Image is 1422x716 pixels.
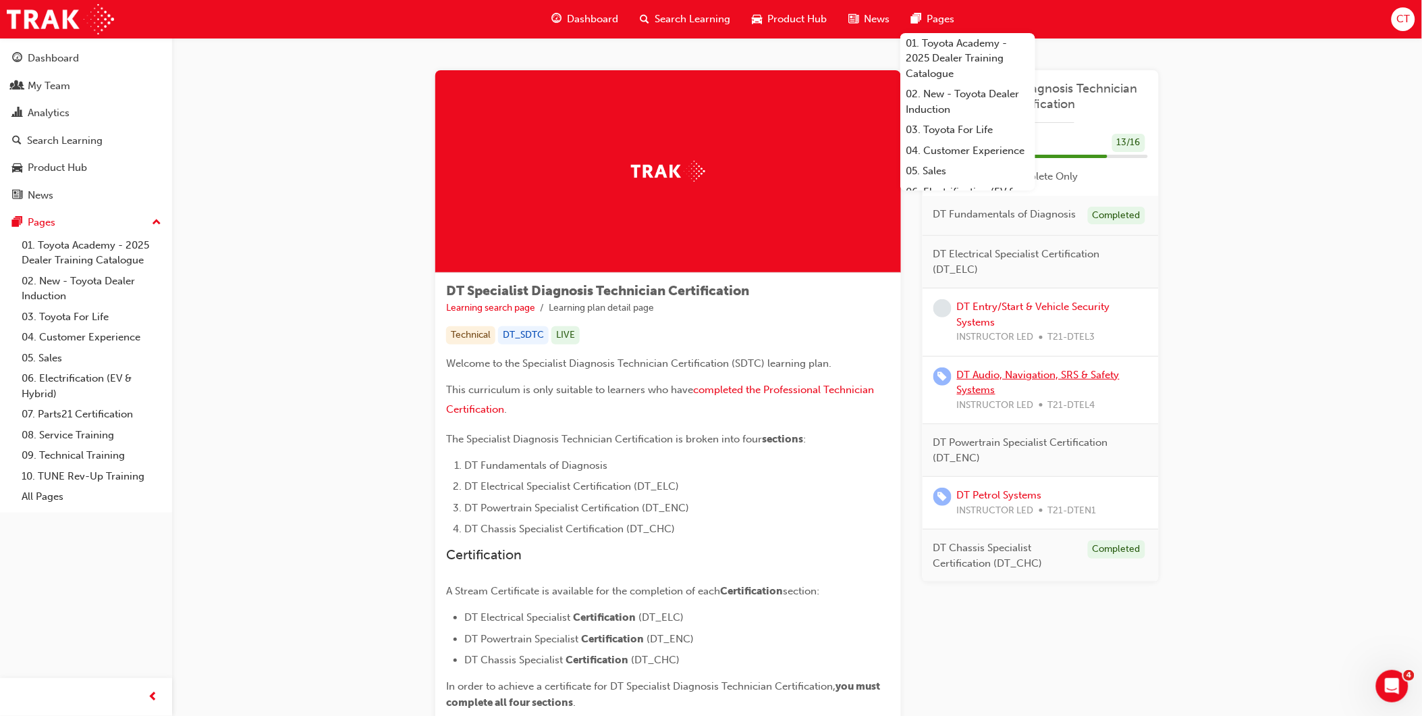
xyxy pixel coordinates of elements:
[5,210,167,235] button: Pages
[767,11,827,27] span: Product Hub
[464,654,563,666] span: DT Chassis Specialist
[5,128,167,153] a: Search Learning
[1048,330,1095,345] span: T21-DTEL3
[864,11,890,27] span: News
[12,217,22,229] span: pages-icon
[655,11,730,27] span: Search Learning
[12,107,22,120] span: chart-icon
[16,235,167,271] a: 01. Toyota Academy - 2025 Dealer Training Catalogue
[567,11,618,27] span: Dashboard
[933,435,1137,465] span: DT Powertrain Specialist Certification (DT_ENC)
[900,84,1035,120] a: 02. New - Toyota Dealer Induction
[638,611,684,623] span: (DT_ELC)
[16,271,167,307] a: 02. New - Toyota Dealer Induction
[957,369,1120,397] a: DT Audio, Navigation, SRS & Safety Systems
[900,5,965,33] a: pages-iconPages
[446,547,522,563] span: Certification
[1088,540,1145,559] div: Completed
[5,183,167,208] a: News
[933,207,1076,222] span: DT Fundamentals of Diagnosis
[933,540,1077,571] span: DT Chassis Specialist Certification (DT_CHC)
[5,155,167,180] a: Product Hub
[957,503,1034,519] span: INSTRUCTOR LED
[16,445,167,466] a: 09. Technical Training
[12,53,22,65] span: guage-icon
[573,611,636,623] span: Certification
[7,4,114,34] img: Trak
[933,367,952,386] span: learningRecordVerb_ENROLL-icon
[446,585,720,597] span: A Stream Certificate is available for the completion of each
[911,11,921,28] span: pages-icon
[16,348,167,369] a: 05. Sales
[16,368,167,404] a: 06. Electrification (EV & Hybrid)
[16,425,167,446] a: 08. Service Training
[549,301,654,316] li: Learning plan detail page
[762,433,803,445] span: sections
[28,188,53,203] div: News
[28,160,87,176] div: Product Hub
[629,5,741,33] a: search-iconSearch Learning
[752,11,762,28] span: car-icon
[566,654,628,666] span: Certification
[900,33,1035,84] a: 01. Toyota Academy - 2025 Dealer Training Catalogue
[446,302,535,313] a: Learning search page
[446,283,749,299] span: DT Specialist Diagnosis Technician Certification
[1048,398,1095,413] span: T21-DTEL4
[446,384,877,415] a: completed the Professional Technician Certification
[498,326,549,344] div: DT_SDTC
[900,182,1035,218] a: 06. Electrification (EV & Hybrid)
[12,135,22,147] span: search-icon
[933,247,1137,277] span: DT Electrical Specialist Certification (DT_ELC)
[900,140,1035,161] a: 04. Customer Experience
[741,5,838,33] a: car-iconProduct Hub
[1392,7,1415,31] button: CT
[464,502,689,514] span: DT Powertrain Specialist Certification (DT_ENC)
[1088,207,1145,225] div: Completed
[16,307,167,328] a: 03. Toyota For Life
[446,357,831,369] span: Welcome to the Specialist Diagnosis Technician Certification (SDTC) learning plan.
[148,689,159,706] span: prev-icon
[631,161,705,182] img: Trak
[504,403,507,415] span: .
[933,299,952,317] span: learningRecordVerb_NONE-icon
[803,433,806,445] span: :
[446,384,693,396] span: This curriculum is only suitable to learners who have
[1376,670,1409,702] iframe: Intercom live chat
[957,301,1110,328] a: DT Entry/Start & Vehicle Security Systems
[1396,11,1410,27] span: CT
[541,5,629,33] a: guage-iconDashboard
[152,214,161,232] span: up-icon
[28,51,79,66] div: Dashboard
[464,459,607,471] span: DT Fundamentals of Diagnosis
[16,327,167,348] a: 04. Customer Experience
[12,80,22,93] span: people-icon
[27,133,103,149] div: Search Learning
[446,433,762,445] span: The Specialist Diagnosis Technician Certification is broken into four
[927,11,954,27] span: Pages
[573,696,576,709] span: .
[464,633,578,645] span: DT Powertrain Specialist
[933,488,952,506] span: learningRecordVerb_ENROLL-icon
[5,43,167,210] button: DashboardMy TeamAnalyticsSearch LearningProduct HubNews
[957,489,1042,501] a: DT Petrol Systems
[5,46,167,71] a: Dashboard
[5,101,167,126] a: Analytics
[838,5,900,33] a: news-iconNews
[848,11,858,28] span: news-icon
[647,633,694,645] span: (DT_ENC)
[28,215,55,230] div: Pages
[631,654,680,666] span: (DT_CHC)
[1112,134,1145,152] div: 13 / 16
[464,523,675,535] span: DT Chassis Specialist Certification (DT_CHC)
[933,81,1148,111] a: DT Specialist Diagnosis Technician Certification
[28,78,70,94] div: My Team
[12,190,22,202] span: news-icon
[1404,670,1415,681] span: 4
[551,326,580,344] div: LIVE
[16,486,167,507] a: All Pages
[720,585,783,597] span: Certification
